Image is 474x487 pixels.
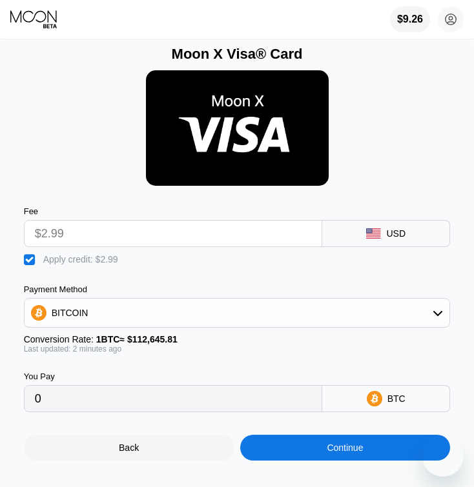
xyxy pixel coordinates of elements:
div: BITCOIN [25,300,450,326]
div: BTC [387,393,406,404]
div: Moon X Visa® Card [24,46,451,63]
div: Continue [327,442,363,453]
div: Last updated: 2 minutes ago [24,344,451,353]
div: Back [24,435,234,461]
div: $9.26 [397,14,423,25]
div: BITCOIN [52,308,88,318]
div: USD [386,228,406,239]
div: Conversion Rate: [24,334,451,344]
div: Fee [24,206,322,216]
div: Continue [240,435,451,461]
div: Payment Method [24,284,451,294]
div: Back [119,442,139,453]
input: $0.00 [35,221,311,246]
iframe: Button to launch messaging window [422,435,464,477]
div: Apply credit: $2.99 [43,254,118,264]
div: $9.26 [390,6,430,32]
div: You Pay [24,372,322,381]
div:  [24,253,37,266]
span: 1 BTC ≈ $112,645.81 [96,334,178,344]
